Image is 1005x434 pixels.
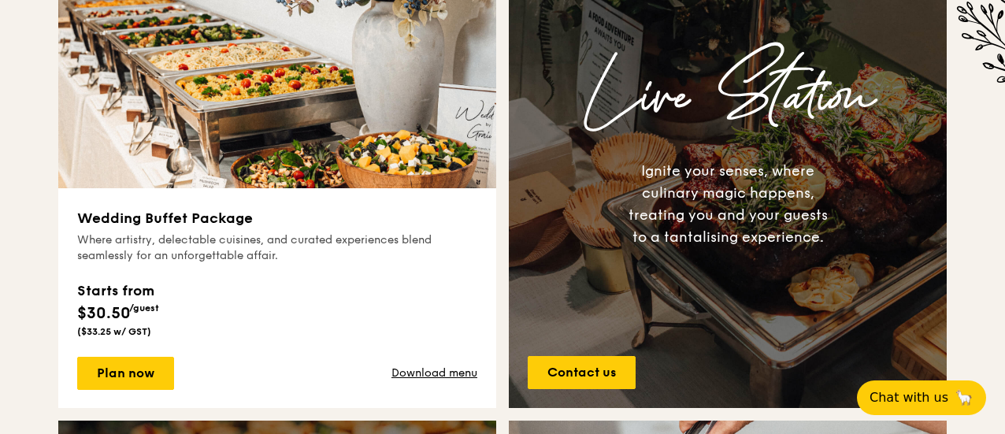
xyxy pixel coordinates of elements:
[77,280,159,302] div: Starts from
[528,356,636,389] a: Contact us
[77,325,159,338] div: ($33.25 w/ GST)
[77,207,477,229] h3: Wedding Buffet Package
[622,160,833,248] div: Ignite your senses, where culinary magic happens, treating you and your guests to a tantalising e...
[391,365,477,381] a: Download menu
[870,388,948,407] span: Chat with us
[77,280,159,325] div: $30.50
[77,232,477,264] div: Where artistry, delectable cuisines, and curated experiences blend seamlessly for an unforgettabl...
[955,388,973,407] span: 🦙
[521,47,934,147] h3: Live Station
[857,380,986,415] button: Chat with us🦙
[77,357,174,390] a: Plan now
[129,302,159,313] span: /guest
